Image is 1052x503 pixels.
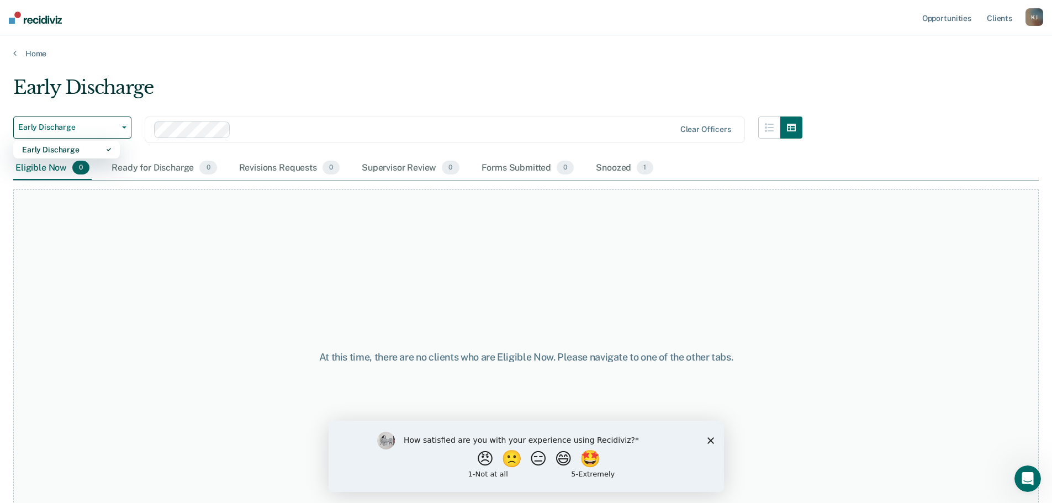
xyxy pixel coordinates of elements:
span: 0 [557,161,574,175]
div: Eligible Now0 [13,156,92,181]
div: Early Discharge [13,76,802,108]
div: Early Discharge [22,141,111,158]
img: Recidiviz [9,12,62,24]
div: Clear officers [680,125,731,134]
div: Snoozed1 [594,156,655,181]
div: Revisions Requests0 [237,156,342,181]
div: Ready for Discharge0 [109,156,219,181]
span: 1 [637,161,653,175]
span: Early Discharge [18,123,118,132]
iframe: Survey by Kim from Recidiviz [329,421,724,492]
div: Supervisor Review0 [360,156,462,181]
span: 0 [72,161,89,175]
button: KJ [1025,8,1043,26]
button: Early Discharge [13,117,131,139]
div: At this time, there are no clients who are Eligible Now. Please navigate to one of the other tabs. [270,351,783,363]
a: Home [13,49,1039,59]
iframe: Intercom live chat [1014,465,1041,492]
div: K J [1025,8,1043,26]
span: 0 [199,161,216,175]
div: Forms Submitted0 [479,156,577,181]
span: 0 [323,161,340,175]
span: 0 [442,161,459,175]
